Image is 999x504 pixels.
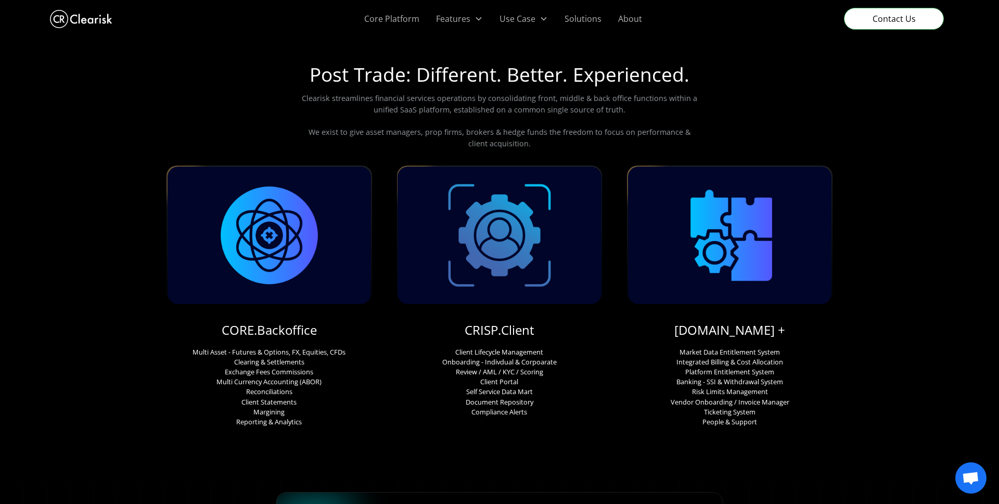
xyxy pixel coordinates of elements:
[844,8,944,30] a: Contact Us
[300,93,699,149] p: Clearisk streamlines financial services operations by consolidating front, middle & back office f...
[310,63,689,93] h1: Post Trade: Different. Better. Experienced.
[955,462,987,494] a: Open chat
[465,321,534,339] a: CRISP.Client
[50,7,112,31] a: home
[671,347,789,427] p: Market Data Entitlement System Integrated Billing & Cost Allocation Platform Entitlement System B...
[674,321,785,339] a: [DOMAIN_NAME] +
[436,12,470,25] div: Features
[499,12,535,25] div: Use Case
[193,347,345,427] p: Multi Asset - Futures & Options, FX, Equities, CFDs Clearing & Settlements Exchange Fees Commissi...
[222,321,317,339] a: CORE.Backoffice
[442,347,557,417] p: Client Lifecycle Management Onboarding - Indivdual & Corpoarate Review / AML / KYC / Scoring Clie...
